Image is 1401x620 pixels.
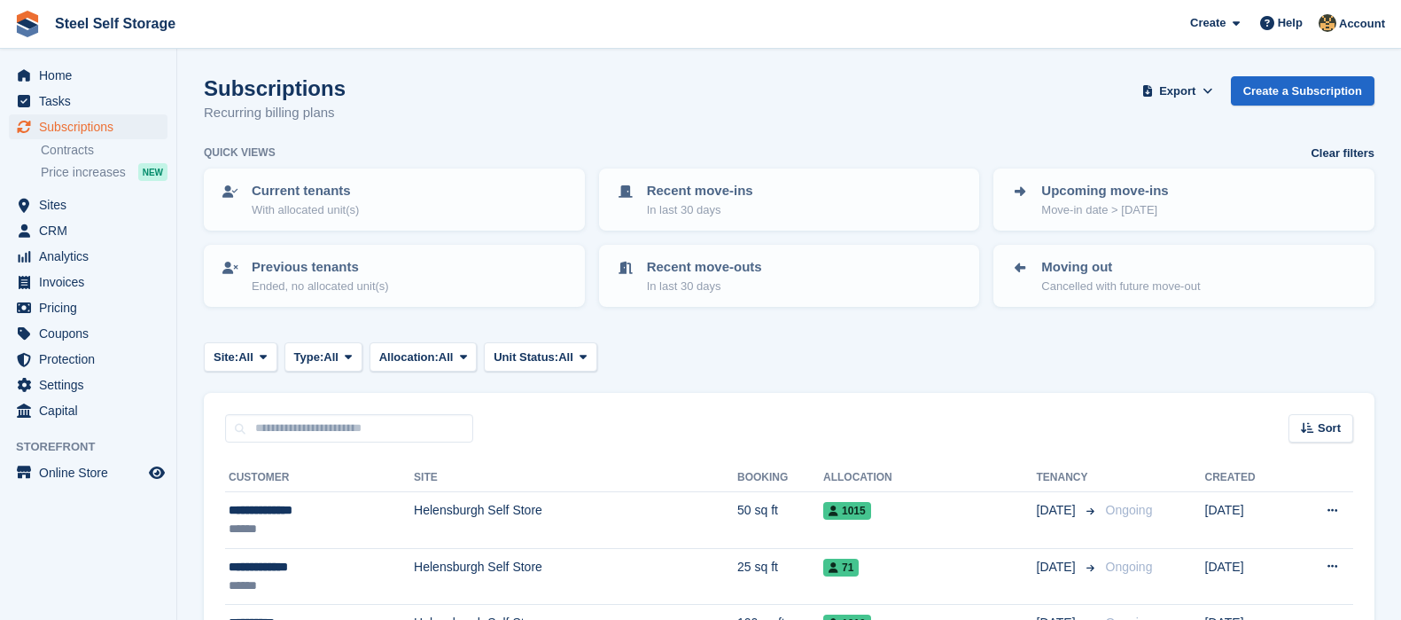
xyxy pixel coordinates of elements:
span: All [238,349,253,366]
button: Export [1139,76,1217,106]
a: Price increases NEW [41,162,167,182]
img: James Steel [1319,14,1336,32]
span: 1015 [823,502,871,520]
span: Home [39,63,145,88]
a: menu [9,270,167,294]
a: menu [9,321,167,346]
span: [DATE] [1037,558,1079,577]
button: Allocation: All [370,342,478,372]
a: menu [9,114,167,139]
span: All [439,349,454,366]
p: Moving out [1041,257,1200,278]
span: Pricing [39,295,145,320]
span: [DATE] [1037,501,1079,520]
a: Recent move-ins In last 30 days [601,170,978,229]
td: Helensburgh Self Store [414,492,737,549]
a: Upcoming move-ins Move-in date > [DATE] [995,170,1373,229]
span: Price increases [41,164,126,181]
p: Recurring billing plans [204,103,346,123]
span: Storefront [16,438,176,456]
h6: Quick views [204,145,276,161]
a: Contracts [41,142,167,159]
a: Moving out Cancelled with future move-out [995,247,1373,305]
span: Protection [39,347,145,372]
span: Subscriptions [39,114,145,139]
a: Steel Self Storage [48,9,183,38]
p: Upcoming move-ins [1041,181,1168,201]
a: Clear filters [1311,145,1374,162]
a: menu [9,373,167,397]
p: Current tenants [252,181,359,201]
a: Create a Subscription [1231,76,1374,106]
a: menu [9,460,167,485]
a: Current tenants With allocated unit(s) [206,170,583,229]
span: Invoices [39,270,145,294]
span: Ongoing [1106,503,1153,517]
a: Preview store [146,462,167,483]
span: All [558,349,573,366]
p: Cancelled with future move-out [1041,278,1200,295]
p: In last 30 days [647,278,762,295]
p: Ended, no allocated unit(s) [252,278,389,295]
button: Unit Status: All [484,342,596,372]
button: Type: All [284,342,362,372]
span: Help [1278,14,1303,32]
span: Site: [214,349,238,366]
span: Coupons [39,321,145,346]
span: 71 [823,559,859,577]
th: Created [1205,464,1291,492]
td: [DATE] [1205,492,1291,549]
th: Customer [225,464,414,492]
td: [DATE] [1205,548,1291,605]
div: NEW [138,163,167,181]
td: 25 sq ft [737,548,823,605]
p: Recent move-ins [647,181,753,201]
span: Type: [294,349,324,366]
p: With allocated unit(s) [252,201,359,219]
a: menu [9,63,167,88]
span: CRM [39,218,145,243]
span: All [323,349,339,366]
p: Move-in date > [DATE] [1041,201,1168,219]
span: Analytics [39,244,145,269]
th: Site [414,464,737,492]
a: Previous tenants Ended, no allocated unit(s) [206,247,583,305]
span: Sort [1318,420,1341,437]
a: menu [9,347,167,372]
button: Site: All [204,342,277,372]
span: Allocation: [379,349,439,366]
span: Tasks [39,89,145,114]
a: menu [9,192,167,217]
span: Online Store [39,460,145,485]
p: In last 30 days [647,201,753,219]
span: Sites [39,192,145,217]
span: Settings [39,373,145,397]
img: stora-icon-8386f47178a22dfd0bd8f6a31ec36ba5ce8667c1dd55bd0f319d3a0aa187defe.svg [14,11,41,37]
a: menu [9,89,167,114]
span: Account [1339,15,1385,33]
a: menu [9,218,167,243]
th: Tenancy [1037,464,1099,492]
span: Export [1159,82,1195,100]
span: Create [1190,14,1226,32]
h1: Subscriptions [204,76,346,100]
td: 50 sq ft [737,492,823,549]
th: Allocation [823,464,1037,492]
td: Helensburgh Self Store [414,548,737,605]
a: menu [9,244,167,269]
a: Recent move-outs In last 30 days [601,247,978,305]
th: Booking [737,464,823,492]
span: Ongoing [1106,560,1153,574]
a: menu [9,295,167,320]
p: Previous tenants [252,257,389,278]
span: Capital [39,398,145,423]
a: menu [9,398,167,423]
p: Recent move-outs [647,257,762,278]
span: Unit Status: [494,349,558,366]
